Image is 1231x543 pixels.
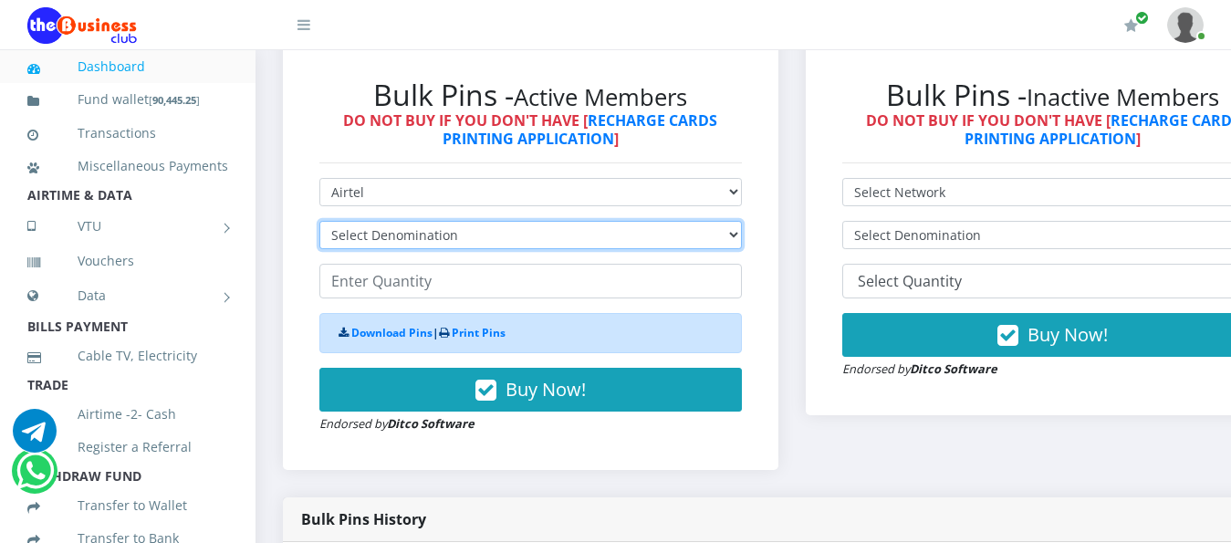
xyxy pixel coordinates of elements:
[842,360,997,377] small: Endorsed by
[319,78,742,112] h2: Bulk Pins -
[27,112,228,154] a: Transactions
[506,377,586,402] span: Buy Now!
[27,7,137,44] img: Logo
[16,463,54,493] a: Chat for support
[1124,18,1138,33] i: Renew/Upgrade Subscription
[152,93,196,107] b: 90,445.25
[1028,322,1108,347] span: Buy Now!
[1167,7,1204,43] img: User
[13,423,57,453] a: Chat for support
[387,415,475,432] strong: Ditco Software
[27,393,228,435] a: Airtime -2- Cash
[910,360,997,377] strong: Ditco Software
[1027,81,1219,113] small: Inactive Members
[514,81,687,113] small: Active Members
[27,145,228,187] a: Miscellaneous Payments
[27,485,228,527] a: Transfer to Wallet
[149,93,200,107] small: [ ]
[27,273,228,318] a: Data
[319,264,742,298] input: Enter Quantity
[319,368,742,412] button: Buy Now!
[27,46,228,88] a: Dashboard
[27,240,228,282] a: Vouchers
[339,325,506,340] strong: |
[1135,11,1149,25] span: Renew/Upgrade Subscription
[301,509,426,529] strong: Bulk Pins History
[343,110,717,148] strong: DO NOT BUY IF YOU DON'T HAVE [ ]
[27,335,228,377] a: Cable TV, Electricity
[319,415,475,432] small: Endorsed by
[351,325,433,340] a: Download Pins
[27,426,228,468] a: Register a Referral
[27,78,228,121] a: Fund wallet[90,445.25]
[27,204,228,249] a: VTU
[443,110,718,148] a: RECHARGE CARDS PRINTING APPLICATION
[452,325,506,340] a: Print Pins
